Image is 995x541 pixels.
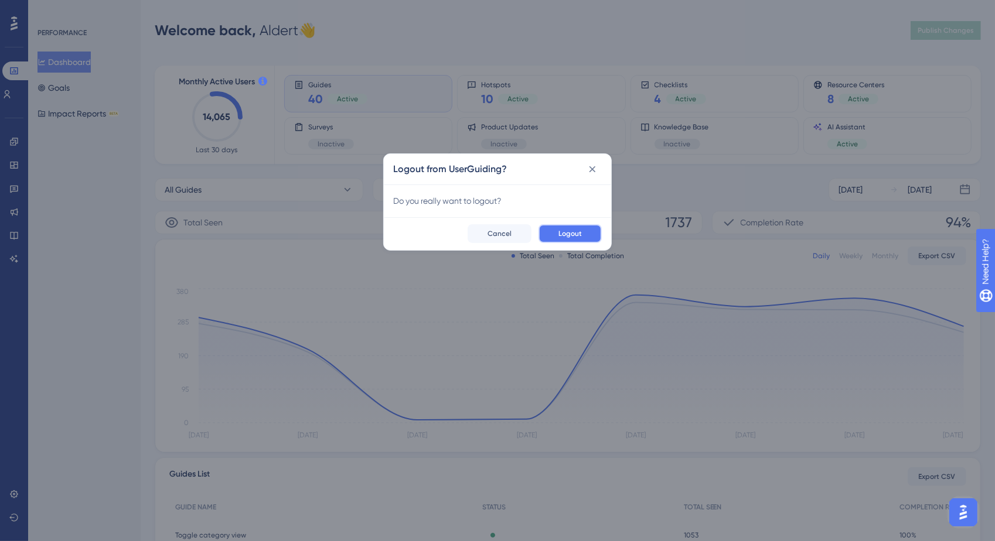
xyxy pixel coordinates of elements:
iframe: UserGuiding AI Assistant Launcher [946,495,981,530]
span: Logout [558,229,582,238]
span: Cancel [488,229,512,238]
div: Do you really want to logout? [393,194,602,208]
span: Need Help? [28,3,73,17]
h2: Logout from UserGuiding? [393,162,507,176]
